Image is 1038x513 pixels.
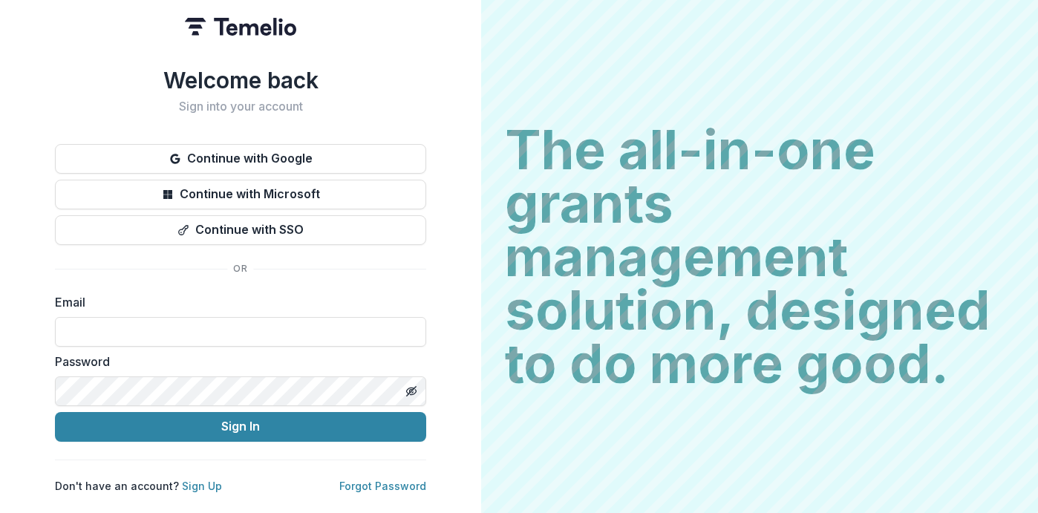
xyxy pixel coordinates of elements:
button: Continue with Microsoft [55,180,426,209]
label: Email [55,293,417,311]
a: Forgot Password [339,480,426,492]
label: Password [55,353,417,370]
button: Continue with Google [55,144,426,174]
p: Don't have an account? [55,478,222,494]
img: Temelio [185,18,296,36]
button: Toggle password visibility [399,379,423,403]
button: Sign In [55,412,426,442]
h1: Welcome back [55,67,426,94]
h2: Sign into your account [55,99,426,114]
a: Sign Up [182,480,222,492]
button: Continue with SSO [55,215,426,245]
